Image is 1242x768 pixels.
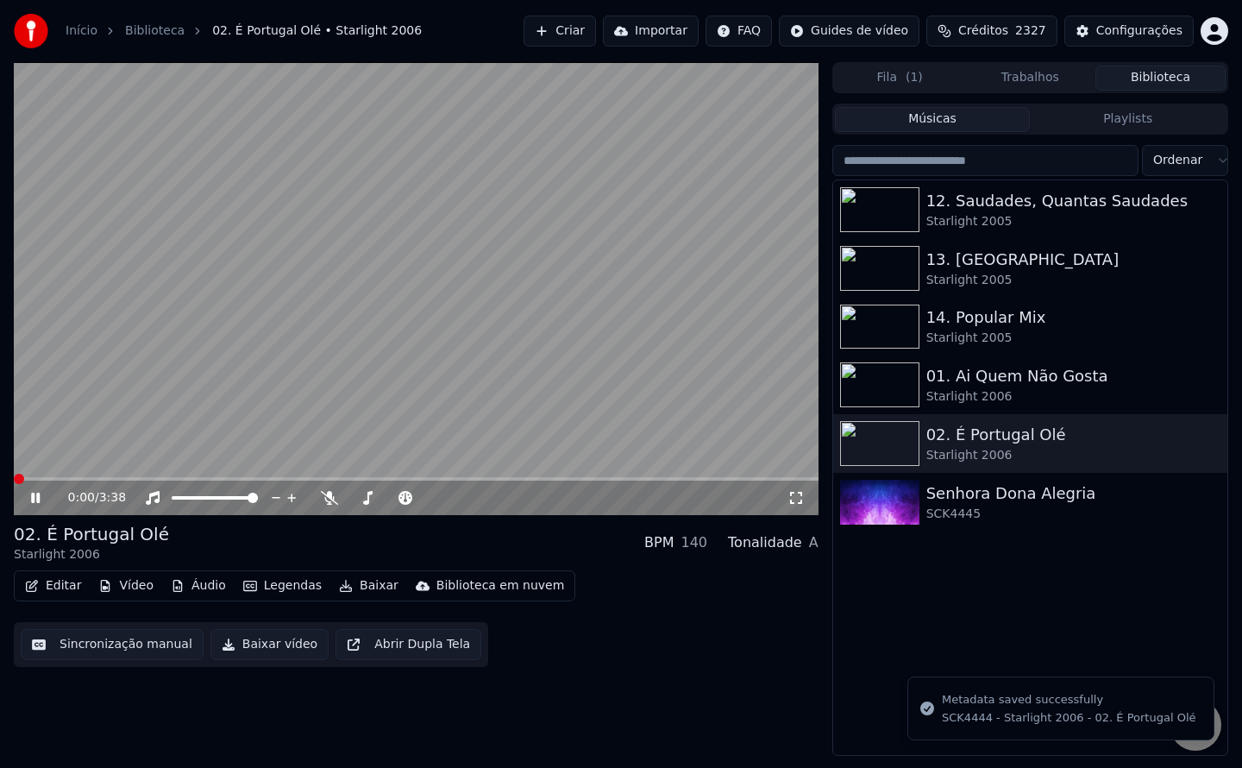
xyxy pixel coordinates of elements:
div: SCK4445 [926,506,1220,523]
img: youka [14,14,48,48]
button: Créditos2327 [926,16,1057,47]
div: BPM [644,532,674,553]
button: Configurações [1064,16,1194,47]
button: Abrir Dupla Tela [336,629,481,660]
div: 140 [681,532,708,553]
div: 01. Ai Quem Não Gosta [926,364,1220,388]
span: Créditos [958,22,1008,40]
div: Starlight 2005 [926,330,1220,347]
button: Áudio [164,574,233,598]
button: Editar [18,574,88,598]
button: Baixar vídeo [210,629,329,660]
span: 0:00 [68,489,95,507]
div: Starlight 2006 [926,388,1220,406]
span: 3:38 [99,489,126,507]
button: Baixar [332,574,405,598]
div: Senhora Dona Alegria [926,482,1220,506]
div: Tonalidade [728,532,802,553]
button: Guides de vídeo [779,16,919,47]
div: Starlight 2005 [926,213,1220,230]
span: 02. É Portugal Olé • Starlight 2006 [212,22,422,40]
button: Legendas [236,574,329,598]
button: Fila [835,66,965,91]
button: Biblioteca [1095,66,1226,91]
div: Starlight 2005 [926,272,1220,289]
button: Importar [603,16,699,47]
button: Trabalhos [965,66,1095,91]
button: Sincronização manual [21,629,204,660]
button: Músicas [835,107,1031,132]
div: 14. Popular Mix [926,305,1220,330]
div: 02. É Portugal Olé [926,423,1220,447]
button: Criar [524,16,596,47]
div: 13. [GEOGRAPHIC_DATA] [926,248,1220,272]
div: SCK4444 - Starlight 2006 - 02. É Portugal Olé [942,710,1196,726]
nav: breadcrumb [66,22,422,40]
a: Início [66,22,97,40]
button: Vídeo [91,574,160,598]
div: Starlight 2006 [14,546,169,563]
div: Starlight 2006 [926,447,1220,464]
div: A [809,532,819,553]
span: ( 1 ) [906,69,923,86]
span: Ordenar [1153,152,1202,169]
div: Metadata saved successfully [942,691,1196,708]
div: 02. É Portugal Olé [14,522,169,546]
span: 2327 [1015,22,1046,40]
a: Biblioteca [125,22,185,40]
button: Playlists [1030,107,1226,132]
div: 12. Saudades, Quantas Saudades [926,189,1220,213]
div: Configurações [1096,22,1182,40]
div: / [68,489,110,507]
button: FAQ [706,16,772,47]
div: Biblioteca em nuvem [436,577,565,595]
